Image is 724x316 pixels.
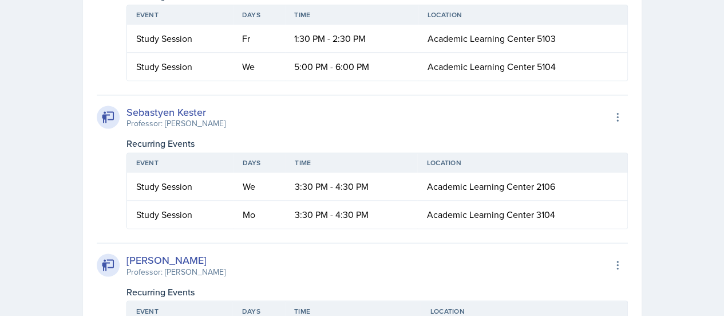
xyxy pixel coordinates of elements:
div: Recurring Events [126,136,628,150]
td: 3:30 PM - 4:30 PM [286,201,417,228]
span: Academic Learning Center 5104 [428,60,556,73]
th: Event [127,5,233,25]
td: We [233,173,286,201]
td: Mo [233,201,286,228]
div: Professor: [PERSON_NAME] [126,266,225,278]
span: Academic Learning Center 5103 [428,32,556,45]
th: Location [418,5,627,25]
div: Study Session [136,208,224,221]
td: We [233,53,286,80]
th: Days [233,5,286,25]
div: Professor: [PERSON_NAME] [126,118,225,130]
div: [PERSON_NAME] [126,252,225,268]
td: Fr [233,25,286,53]
th: Time [285,5,418,25]
span: Academic Learning Center 3104 [426,208,555,221]
th: Days [233,153,286,173]
div: Study Session [136,60,224,73]
td: 1:30 PM - 2:30 PM [285,25,418,53]
th: Location [417,153,627,173]
span: Academic Learning Center 2106 [426,180,555,193]
th: Event [127,153,234,173]
div: Recurring Events [126,284,628,298]
th: Time [286,153,417,173]
div: Sebastyen Kester [126,104,225,120]
td: 5:00 PM - 6:00 PM [285,53,418,80]
div: Study Session [136,32,224,45]
td: 3:30 PM - 4:30 PM [286,173,417,201]
div: Study Session [136,180,224,193]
